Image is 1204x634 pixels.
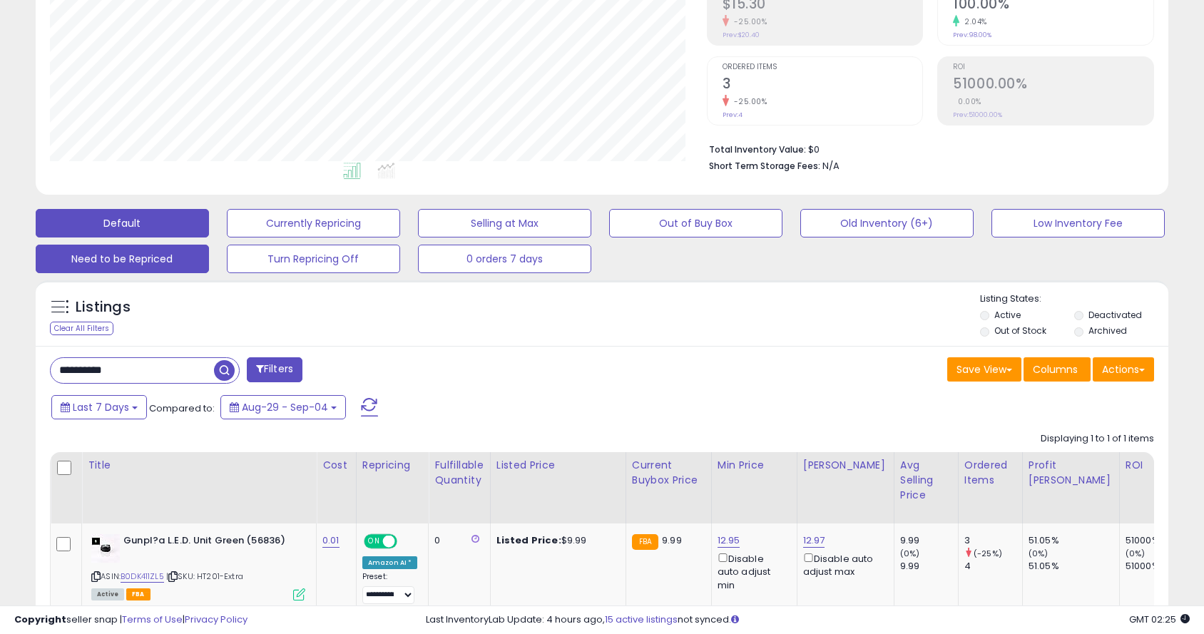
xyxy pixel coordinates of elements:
[900,548,920,559] small: (0%)
[426,613,1190,627] div: Last InventoryLab Update: 4 hours ago, not synced.
[395,536,418,548] span: OFF
[718,551,786,592] div: Disable auto adjust min
[803,551,883,578] div: Disable auto adjust max
[362,458,423,473] div: Repricing
[964,458,1016,488] div: Ordered Items
[73,400,129,414] span: Last 7 Days
[723,31,760,39] small: Prev: $20.40
[1126,560,1183,573] div: 51000%
[220,395,346,419] button: Aug-29 - Sep-04
[709,160,820,172] b: Short Term Storage Fees:
[609,209,782,237] button: Out of Buy Box
[709,143,806,155] b: Total Inventory Value:
[126,588,150,600] span: FBA
[900,560,958,573] div: 9.99
[1093,357,1154,382] button: Actions
[1029,560,1119,573] div: 51.05%
[800,209,974,237] button: Old Inventory (6+)
[36,245,209,273] button: Need to be Repriced
[91,534,120,563] img: 315VKo+BvEL._SL40_.jpg
[803,458,888,473] div: [PERSON_NAME]
[76,297,131,317] h5: Listings
[964,560,1022,573] div: 4
[496,458,620,473] div: Listed Price
[953,31,991,39] small: Prev: 98.00%
[729,16,767,27] small: -25.00%
[723,76,923,95] h2: 3
[365,536,383,548] span: ON
[166,571,243,582] span: | SKU: HT201-Extra
[122,613,183,626] a: Terms of Use
[994,324,1046,337] label: Out of Stock
[947,357,1021,382] button: Save View
[1029,458,1113,488] div: Profit [PERSON_NAME]
[91,588,124,600] span: All listings currently available for purchase on Amazon
[980,292,1168,306] p: Listing States:
[1033,362,1078,377] span: Columns
[723,111,743,119] small: Prev: 4
[1029,534,1119,547] div: 51.05%
[496,534,615,547] div: $9.99
[632,534,658,550] small: FBA
[1029,548,1049,559] small: (0%)
[242,400,328,414] span: Aug-29 - Sep-04
[632,458,705,488] div: Current Buybox Price
[662,533,682,547] span: 9.99
[51,395,147,419] button: Last 7 Days
[994,309,1021,321] label: Active
[14,613,248,627] div: seller snap | |
[227,245,400,273] button: Turn Repricing Off
[362,556,418,569] div: Amazon AI *
[974,548,1002,559] small: (-25%)
[50,322,113,335] div: Clear All Filters
[953,76,1153,95] h2: 51000.00%
[14,613,66,626] strong: Copyright
[991,209,1165,237] button: Low Inventory Fee
[1041,432,1154,446] div: Displaying 1 to 1 of 1 items
[149,402,215,415] span: Compared to:
[227,209,400,237] button: Currently Repricing
[185,613,248,626] a: Privacy Policy
[822,159,840,173] span: N/A
[964,534,1022,547] div: 3
[496,533,561,547] b: Listed Price:
[1126,534,1183,547] div: 51000%
[803,533,825,548] a: 12.97
[434,534,479,547] div: 0
[718,533,740,548] a: 12.95
[953,96,981,107] small: 0.00%
[605,613,678,626] a: 15 active listings
[723,63,923,71] span: Ordered Items
[953,111,1002,119] small: Prev: 51000.00%
[1129,613,1190,626] span: 2025-09-12 02:25 GMT
[247,357,302,382] button: Filters
[1126,458,1178,473] div: ROI
[1126,548,1146,559] small: (0%)
[322,533,340,548] a: 0.01
[900,534,958,547] div: 9.99
[121,571,164,583] a: B0DK411ZL5
[953,63,1153,71] span: ROI
[709,140,1144,157] li: $0
[418,245,591,273] button: 0 orders 7 days
[1088,309,1142,321] label: Deactivated
[959,16,987,27] small: 2.04%
[900,458,952,503] div: Avg Selling Price
[729,96,767,107] small: -25.00%
[1024,357,1091,382] button: Columns
[362,572,418,604] div: Preset:
[434,458,484,488] div: Fulfillable Quantity
[718,458,791,473] div: Min Price
[91,534,305,599] div: ASIN:
[36,209,209,237] button: Default
[322,458,350,473] div: Cost
[418,209,591,237] button: Selling at Max
[1088,324,1127,337] label: Archived
[88,458,310,473] div: Title
[123,534,297,551] b: Gunpl?a L.E.D. Unit Green (56836)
